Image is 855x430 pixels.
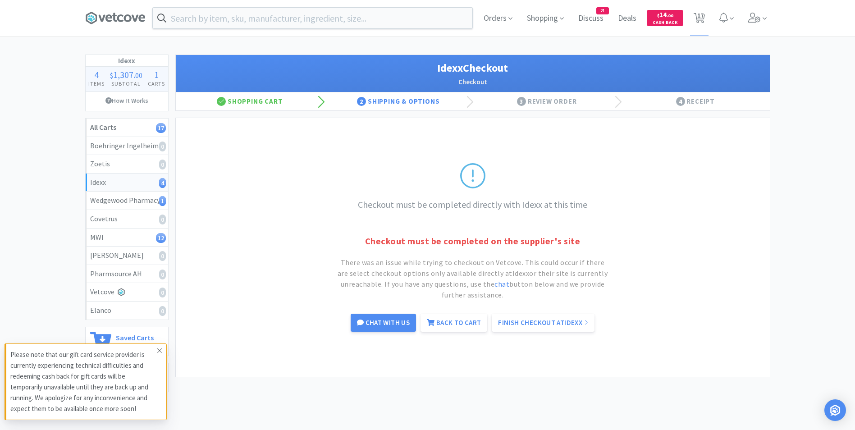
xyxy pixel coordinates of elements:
div: Review Order [473,92,622,110]
strong: All Carts [90,123,116,132]
div: Wedgewood Pharmacy [90,195,164,206]
i: 12 [156,233,166,243]
i: 0 [159,142,166,151]
div: Boehringer Ingelheim [90,140,164,152]
h2: Checkout [185,77,761,87]
h4: Subtotal [107,79,145,88]
a: Discuss21 [575,14,607,23]
span: 1,307 [113,69,133,80]
button: Chat with Us [351,314,416,332]
a: Wedgewood Pharmacy1 [86,192,168,210]
a: Back to Cart [421,314,487,332]
a: $14.00Cash Back [647,6,683,30]
a: chat [494,279,509,288]
h1: Idexx [86,55,168,67]
input: Search by item, sku, manufacturer, ingredient, size... [153,8,472,28]
h4: Carts [145,79,168,88]
p: Checkout must be completed on the supplier's site [338,234,608,248]
i: 0 [159,215,166,224]
i: 17 [156,123,166,133]
div: MWI [90,232,164,243]
a: Elanco0 [86,302,168,320]
span: . 00 [667,13,673,18]
span: 3 [517,97,526,106]
div: Pharmsource AH [90,268,164,280]
a: Vetcove0 [86,283,168,302]
h4: Items [86,79,107,88]
h3: Checkout must be completed directly with Idexx at this time [293,197,653,212]
i: 0 [159,160,166,169]
div: Idexx [90,177,164,188]
span: 1 [154,69,159,80]
i: 0 [159,306,166,316]
a: How It Works [86,92,168,109]
a: Covetrus0 [86,210,168,229]
i: 1 [159,196,166,206]
div: Shopping Cart [176,92,325,110]
i: 0 [159,251,166,261]
div: Receipt [621,92,770,110]
a: [PERSON_NAME]0 [86,247,168,265]
div: Vetcove [90,286,164,298]
div: Covetrus [90,213,164,225]
div: . [107,70,145,79]
div: Open Intercom Messenger [824,399,846,421]
div: Shipping & Options [324,92,473,110]
a: MWI12 [86,229,168,247]
i: 0 [159,288,166,297]
a: All Carts17 [86,119,168,137]
div: [PERSON_NAME] [90,250,164,261]
span: 14 [657,10,673,19]
a: Zoetis0 [86,155,168,174]
i: 0 [159,270,166,279]
h6: Saved Carts [116,332,154,341]
span: 4 [676,97,685,106]
a: Saved CartsView saved carts [85,327,169,356]
a: Deals [614,14,640,23]
p: Please note that our gift card service provider is currently experiencing technical difficulties ... [10,349,157,414]
a: Pharmsource AH0 [86,265,168,284]
a: Finish Checkout atIdexx [492,314,594,332]
a: Idexx4 [86,174,168,192]
span: Cash Back [653,20,677,26]
div: Zoetis [90,158,164,170]
i: 4 [159,178,166,188]
span: $ [110,71,113,80]
span: 2 [357,97,366,106]
span: 21 [597,8,608,14]
div: Elanco [90,305,164,316]
a: Boehringer Ingelheim0 [86,137,168,156]
span: 00 [135,71,142,80]
h4: There was an issue while trying to checkout on Vetcove. This could occur if there are select chec... [338,257,608,300]
h1: Idexx Checkout [185,59,761,77]
p: View saved carts [116,341,154,350]
span: 4 [94,69,99,80]
a: 17 [690,15,709,23]
span: $ [657,13,659,18]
